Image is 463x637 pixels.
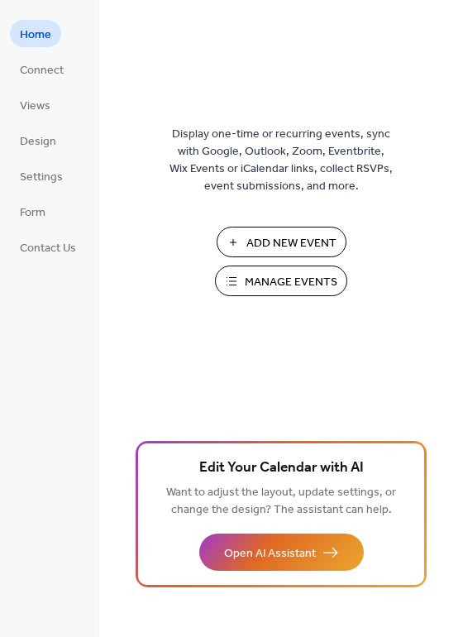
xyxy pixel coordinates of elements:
a: Home [10,20,61,47]
button: Add New Event [217,227,346,257]
button: Open AI Assistant [199,534,364,571]
a: Form [10,198,55,225]
a: Views [10,91,60,118]
span: Open AI Assistant [224,545,316,563]
span: Form [20,204,45,222]
span: Add New Event [246,235,337,252]
span: Edit Your Calendar with AI [199,457,364,480]
span: Display one-time or recurring events, sync with Google, Outlook, Zoom, Eventbrite, Wix Events or ... [169,126,393,195]
a: Design [10,127,66,154]
span: Connect [20,62,64,79]
span: Want to adjust the layout, update settings, or change the design? The assistant can help. [166,481,396,521]
a: Contact Us [10,233,86,261]
a: Connect [10,55,74,83]
span: Home [20,26,51,44]
button: Manage Events [215,266,347,296]
a: Settings [10,162,73,189]
span: Contact Us [20,240,76,257]
span: Design [20,133,56,151]
span: Views [20,98,50,115]
span: Manage Events [245,274,337,291]
span: Settings [20,169,63,186]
